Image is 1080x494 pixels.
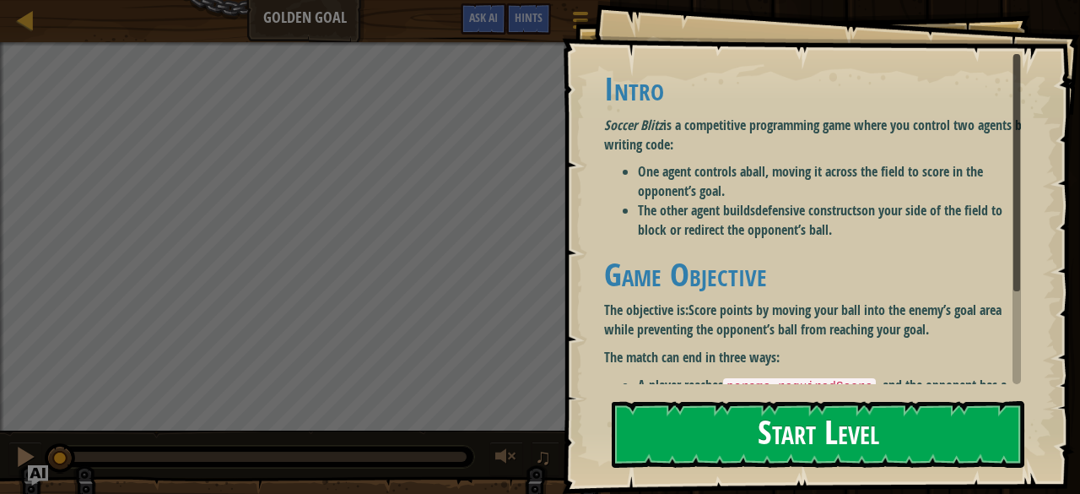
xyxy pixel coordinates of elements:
[723,378,876,395] code: params.requiredScore
[532,442,560,476] button: ♫
[461,3,506,35] button: Ask AI
[638,376,1034,415] li: A player reaches , and the opponent has a lower score.
[638,162,1034,201] li: One agent controls a , moving it across the field to score in the opponent’s goal.
[604,301,1034,339] p: The objective is:
[638,201,1034,240] li: The other agent builds on your side of the field to block or redirect the opponent’s ball.
[604,71,1034,106] h1: Intro
[489,442,523,476] button: Adjust volume
[469,9,498,25] span: Ask AI
[559,3,602,43] button: Show game menu
[604,116,1034,155] p: is a competitive programming game where you control two agents by writing code:
[8,442,42,476] button: Ctrl + P: Pause
[755,201,861,220] strong: defensive constructs
[604,348,1034,367] p: The match can end in three ways:
[515,9,543,25] span: Hints
[612,401,1024,468] button: Start Level
[535,444,552,470] span: ♫
[604,257,1034,292] h1: Game Objective
[604,116,663,134] em: Soccer Blitz
[28,465,48,486] button: Ask AI
[604,301,1002,339] strong: Score points by moving your ball into the enemy’s goal area while preventing the opponent’s ball ...
[746,162,765,181] strong: ball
